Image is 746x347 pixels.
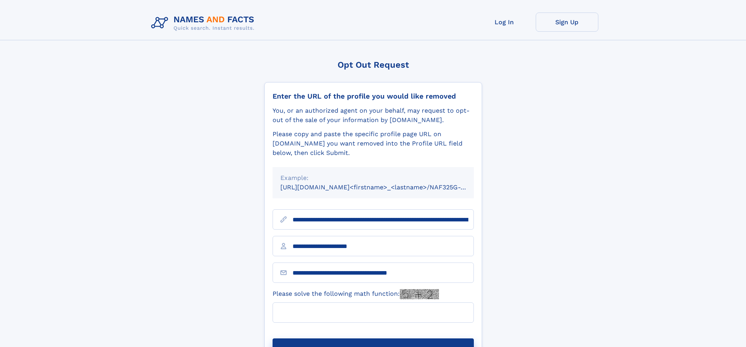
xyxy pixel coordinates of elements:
small: [URL][DOMAIN_NAME]<firstname>_<lastname>/NAF325G-xxxxxxxx [280,183,489,191]
img: Logo Names and Facts [148,13,261,34]
a: Log In [473,13,536,32]
div: Example: [280,173,466,183]
div: Please copy and paste the specific profile page URL on [DOMAIN_NAME] you want removed into the Pr... [273,129,474,158]
a: Sign Up [536,13,598,32]
div: Opt Out Request [264,60,482,70]
div: You, or an authorized agent on your behalf, may request to opt-out of the sale of your informatio... [273,106,474,125]
label: Please solve the following math function: [273,289,439,299]
div: Enter the URL of the profile you would like removed [273,92,474,101]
